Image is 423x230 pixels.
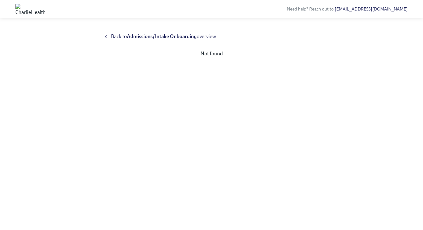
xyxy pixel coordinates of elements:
[287,6,408,12] span: Need help? Reach out to
[127,33,197,39] strong: Admissions/Intake Onboarding
[335,6,408,12] a: [EMAIL_ADDRESS][DOMAIN_NAME]
[103,33,320,40] a: Back toAdmissions/Intake Onboardingoverview
[15,4,46,14] img: CharlieHealth
[111,33,216,40] span: Back to overview
[103,50,320,57] div: Not found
